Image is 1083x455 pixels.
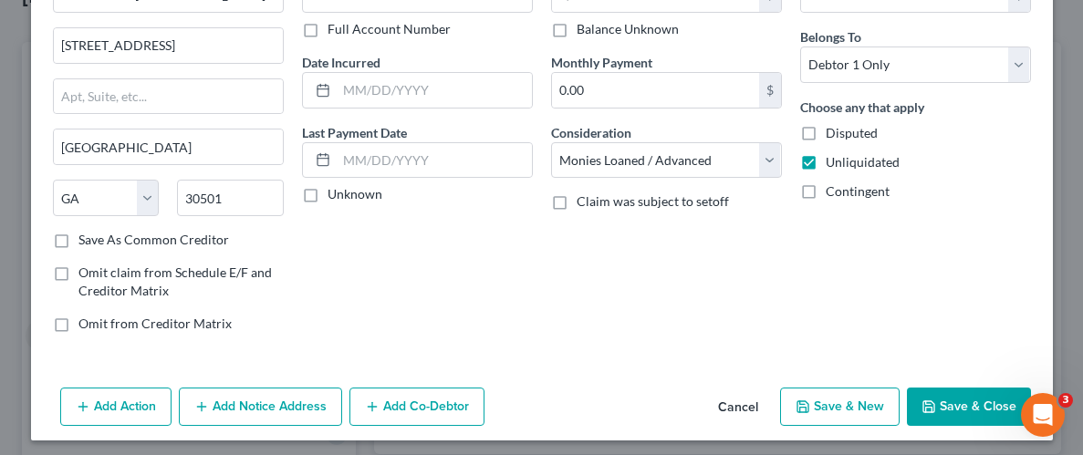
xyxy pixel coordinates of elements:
[78,231,229,249] label: Save As Common Creditor
[54,79,283,114] input: Apt, Suite, etc...
[60,388,172,426] button: Add Action
[780,388,900,426] button: Save & New
[552,73,759,108] input: 0.00
[302,53,380,72] label: Date Incurred
[759,73,781,108] div: $
[577,193,729,209] span: Claim was subject to setoff
[907,388,1031,426] button: Save & Close
[826,125,878,140] span: Disputed
[1021,393,1065,437] iframe: Intercom live chat
[54,28,283,63] input: Enter address...
[54,129,283,164] input: Enter city...
[703,389,773,426] button: Cancel
[302,123,407,142] label: Last Payment Date
[577,20,679,38] label: Balance Unknown
[337,143,532,178] input: MM/DD/YYYY
[1058,393,1073,408] span: 3
[800,29,861,45] span: Belongs To
[177,180,284,216] input: Enter zip...
[78,264,272,298] span: Omit claim from Schedule E/F and Creditor Matrix
[349,388,484,426] button: Add Co-Debtor
[826,154,900,170] span: Unliquidated
[328,185,382,203] label: Unknown
[328,20,451,38] label: Full Account Number
[551,123,631,142] label: Consideration
[337,73,532,108] input: MM/DD/YYYY
[800,98,924,117] label: Choose any that apply
[78,315,232,331] span: Omit from Creditor Matrix
[179,388,342,426] button: Add Notice Address
[551,53,652,72] label: Monthly Payment
[826,183,890,199] span: Contingent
